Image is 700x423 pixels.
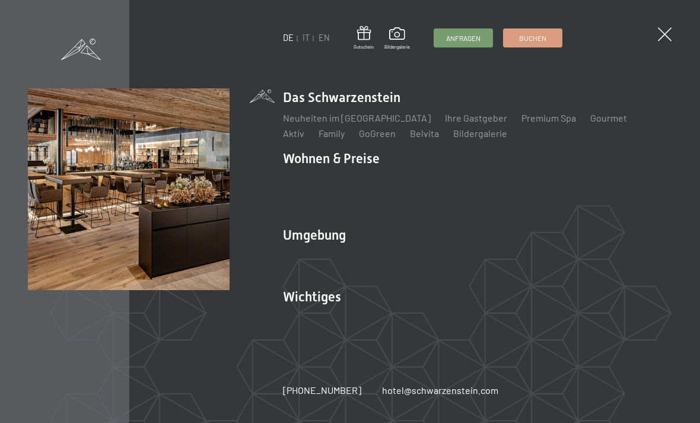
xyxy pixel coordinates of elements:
[283,33,294,43] a: DE
[504,29,562,47] a: Buchen
[354,44,374,50] span: Gutschein
[283,128,304,139] a: Aktiv
[303,33,310,43] a: IT
[445,112,507,123] a: Ihre Gastgeber
[519,33,546,43] span: Buchen
[382,384,498,397] a: hotel@schwarzenstein.com
[384,27,410,50] a: Bildergalerie
[283,112,431,123] a: Neuheiten im [GEOGRAPHIC_DATA]
[410,128,439,139] a: Belvita
[283,384,361,396] span: [PHONE_NUMBER]
[446,33,481,43] span: Anfragen
[521,112,576,123] a: Premium Spa
[283,384,361,397] a: [PHONE_NUMBER]
[319,128,345,139] a: Family
[453,128,507,139] a: Bildergalerie
[434,29,492,47] a: Anfragen
[590,112,627,123] a: Gourmet
[354,26,374,50] a: Gutschein
[384,44,410,50] span: Bildergalerie
[319,33,330,43] a: EN
[359,128,396,139] a: GoGreen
